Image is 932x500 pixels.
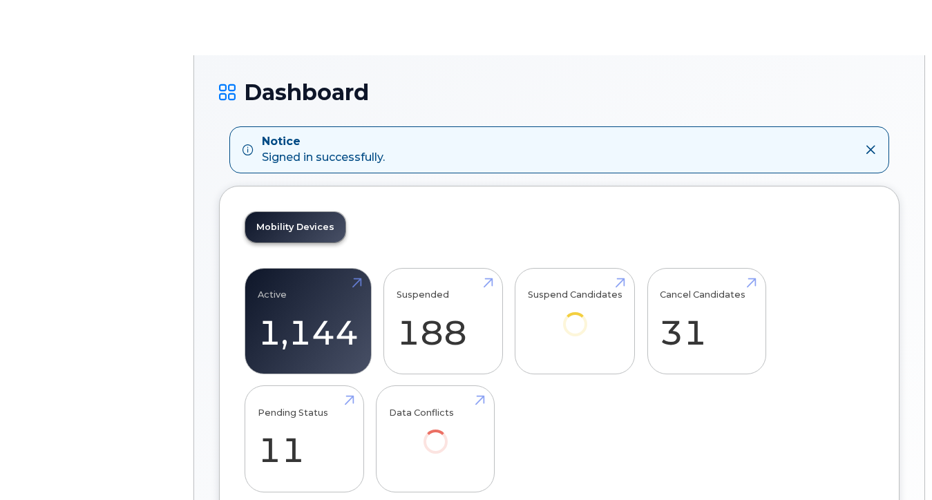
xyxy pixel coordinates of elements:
a: Pending Status 11 [258,394,351,485]
a: Data Conflicts [389,394,482,473]
a: Suspended 188 [397,276,490,367]
a: Mobility Devices [245,212,345,242]
a: Active 1,144 [258,276,359,367]
a: Cancel Candidates 31 [660,276,753,367]
a: Suspend Candidates [528,276,622,355]
h1: Dashboard [219,80,900,104]
strong: Notice [262,134,385,150]
div: Signed in successfully. [262,134,385,166]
